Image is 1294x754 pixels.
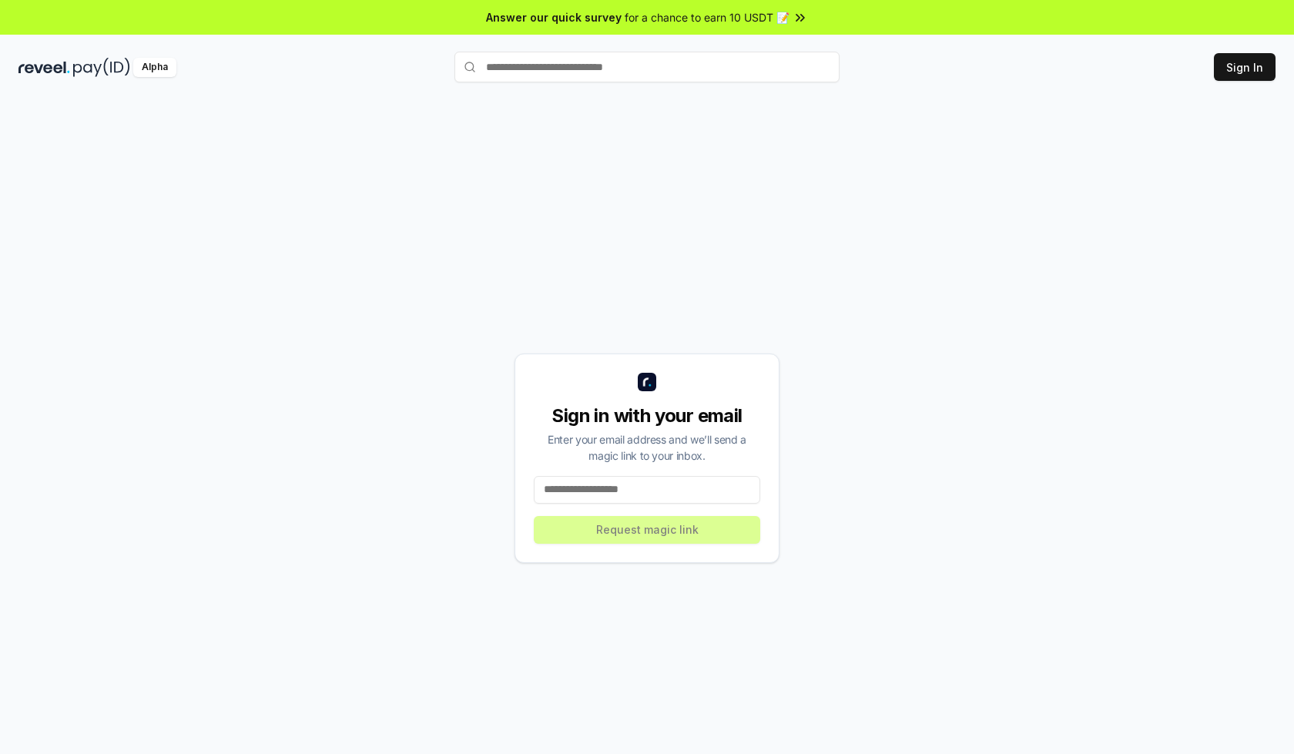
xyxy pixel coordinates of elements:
[638,373,656,391] img: logo_small
[534,404,760,428] div: Sign in with your email
[625,9,789,25] span: for a chance to earn 10 USDT 📝
[133,58,176,77] div: Alpha
[1214,53,1276,81] button: Sign In
[486,9,622,25] span: Answer our quick survey
[534,431,760,464] div: Enter your email address and we’ll send a magic link to your inbox.
[18,58,70,77] img: reveel_dark
[73,58,130,77] img: pay_id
